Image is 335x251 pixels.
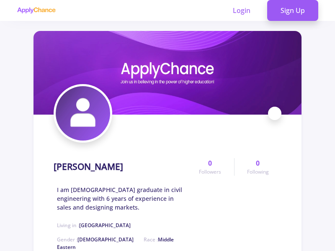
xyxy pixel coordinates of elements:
span: [GEOGRAPHIC_DATA] [79,222,131,229]
a: 0Followers [186,158,234,176]
img: maziyar ahmadiavatar [56,86,110,141]
img: maziyar ahmadicover image [33,31,301,115]
span: I am [DEMOGRAPHIC_DATA] graduate in civil engineering with 6 years of experience in sales and des... [57,185,186,212]
span: Living in : [57,222,131,229]
span: [DEMOGRAPHIC_DATA] [77,236,134,243]
img: applychance logo text only [17,7,56,14]
span: Following [247,168,269,176]
span: Middle Eastern [57,236,174,251]
a: 0Following [234,158,281,176]
h1: [PERSON_NAME] [54,161,123,172]
span: Gender : [57,236,134,243]
span: 0 [256,158,260,168]
span: 0 [208,158,212,168]
span: Race : [57,236,174,251]
span: Followers [199,168,221,176]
